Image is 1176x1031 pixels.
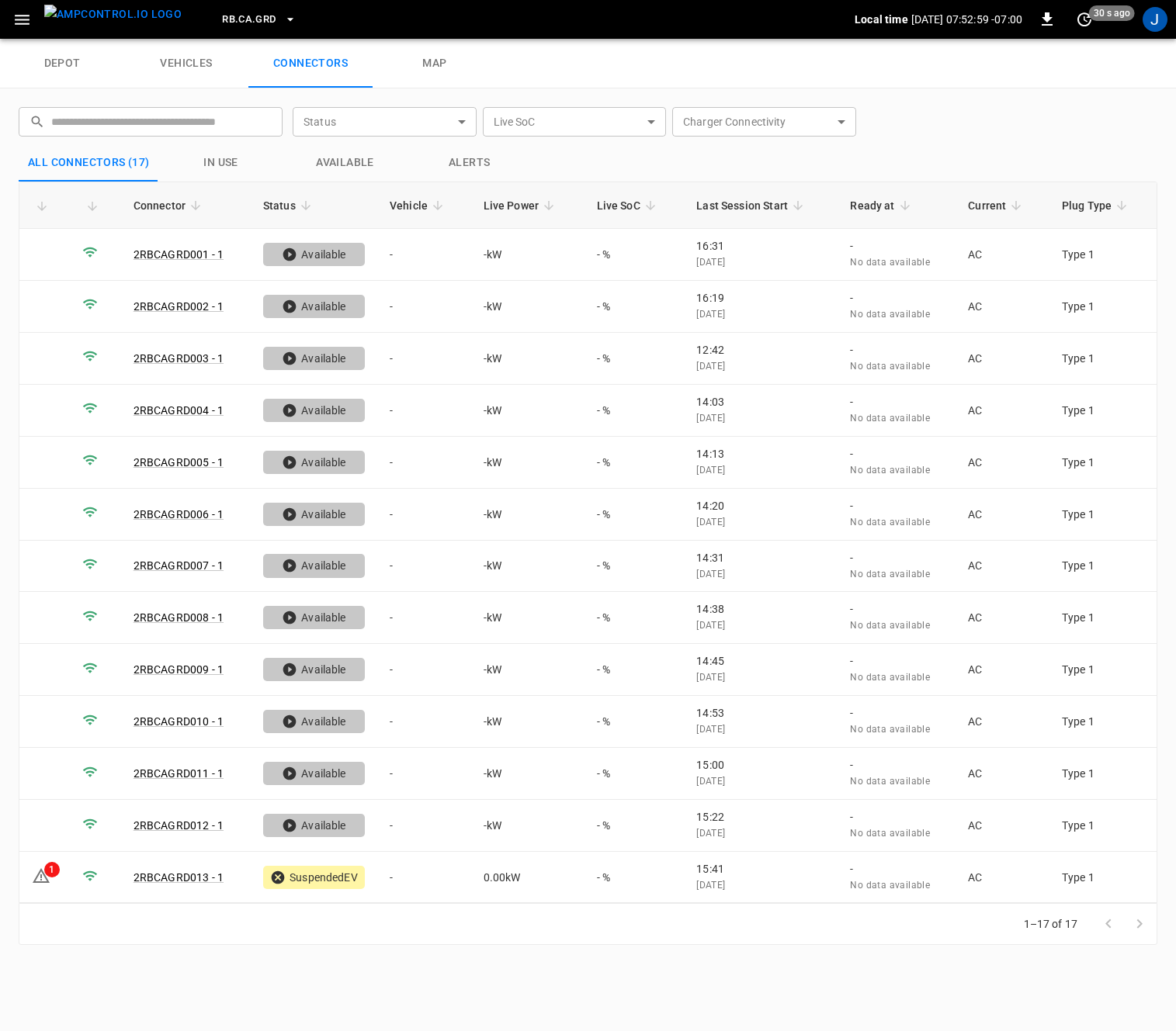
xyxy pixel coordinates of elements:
[696,672,725,683] span: [DATE]
[597,196,661,215] span: Live SoC
[471,489,585,541] td: - kW
[850,601,943,617] p: -
[585,437,685,489] td: - %
[696,776,725,787] span: [DATE]
[222,11,276,29] span: RB.CA.GRD
[471,800,585,852] td: - kW
[585,644,685,696] td: - %
[1049,333,1157,385] td: Type 1
[263,866,365,889] div: SuspendedEV
[956,748,1049,800] td: AC
[263,658,365,681] div: Available
[484,196,560,215] span: Live Power
[471,748,585,800] td: - kW
[850,861,943,877] p: -
[696,569,725,580] span: [DATE]
[263,710,365,733] div: Available
[1049,800,1157,852] td: Type 1
[956,385,1049,437] td: AC
[850,724,930,735] span: No data available
[263,347,365,370] div: Available
[377,592,471,644] td: -
[850,517,930,528] span: No data available
[696,342,825,358] p: 12:42
[850,394,943,410] p: -
[134,611,224,624] a: 2RBCAGRD008 - 1
[1049,696,1157,748] td: Type 1
[263,399,365,422] div: Available
[134,767,224,780] a: 2RBCAGRD011 - 1
[956,644,1049,696] td: AC
[956,489,1049,541] td: AC
[585,229,685,281] td: - %
[850,672,930,683] span: No data available
[850,757,943,773] p: -
[1049,592,1157,644] td: Type 1
[850,653,943,669] p: -
[263,243,365,266] div: Available
[850,257,930,268] span: No data available
[471,385,585,437] td: - kW
[855,12,908,27] p: Local time
[696,290,825,306] p: 16:19
[850,309,930,320] span: No data available
[850,342,943,358] p: -
[696,309,725,320] span: [DATE]
[696,828,725,839] span: [DATE]
[377,281,471,333] td: -
[1049,541,1157,593] td: Type 1
[377,229,471,281] td: -
[956,229,1049,281] td: AC
[134,715,224,728] a: 2RBCAGRD010 - 1
[377,644,471,696] td: -
[696,550,825,566] p: 14:31
[585,800,685,852] td: - %
[1089,5,1135,21] span: 30 s ago
[471,644,585,696] td: - kW
[263,451,365,474] div: Available
[696,620,725,631] span: [DATE]
[585,592,685,644] td: - %
[263,196,316,215] span: Status
[850,290,943,306] p: -
[956,800,1049,852] td: AC
[134,300,224,313] a: 2RBCAGRD002 - 1
[1049,489,1157,541] td: Type 1
[696,238,825,254] p: 16:31
[263,503,365,526] div: Available
[471,229,585,281] td: - kW
[850,361,930,372] span: No data available
[471,592,585,644] td: - kW
[263,295,365,318] div: Available
[1049,437,1157,489] td: Type 1
[850,705,943,721] p: -
[134,456,224,469] a: 2RBCAGRD005 - 1
[585,281,685,333] td: - %
[696,809,825,825] p: 15:22
[1049,644,1157,696] td: Type 1
[134,559,224,572] a: 2RBCAGRD007 - 1
[696,724,725,735] span: [DATE]
[696,880,725,891] span: [DATE]
[585,489,685,541] td: - %
[390,196,448,215] span: Vehicle
[377,800,471,852] td: -
[850,196,914,215] span: Ready at
[968,196,1026,215] span: Current
[850,238,943,254] p: -
[377,696,471,748] td: -
[1143,7,1167,32] div: profile-icon
[408,144,532,182] button: Alerts
[850,446,943,462] p: -
[373,39,497,88] a: map
[471,437,585,489] td: - kW
[585,748,685,800] td: - %
[850,880,930,891] span: No data available
[956,333,1049,385] td: AC
[263,814,365,837] div: Available
[471,281,585,333] td: - kW
[696,601,825,617] p: 14:38
[471,541,585,593] td: - kW
[377,852,471,904] td: -
[956,696,1049,748] td: AC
